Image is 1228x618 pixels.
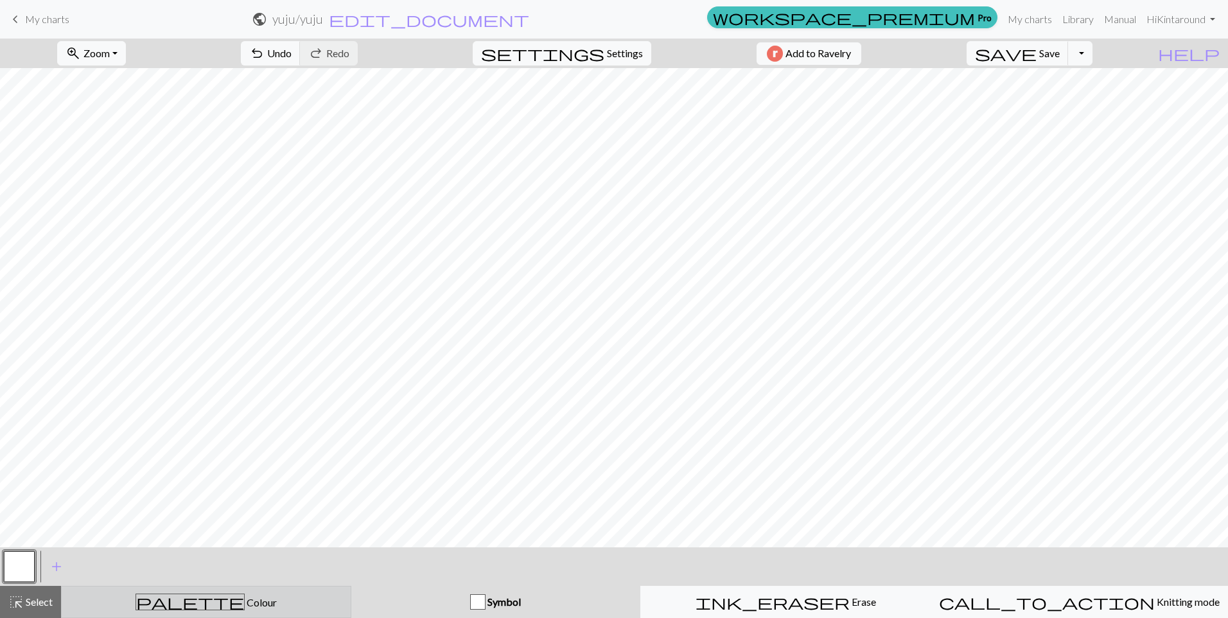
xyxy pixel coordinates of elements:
span: call_to_action [939,593,1155,611]
span: Zoom [83,47,110,59]
span: add [49,558,64,576]
button: Colour [61,586,351,618]
span: public [252,10,267,28]
span: zoom_in [66,44,81,62]
button: Add to Ravelry [757,42,861,65]
span: edit_document [329,10,529,28]
a: My charts [1003,6,1057,32]
span: Undo [267,47,292,59]
button: Save [967,41,1069,66]
a: Manual [1099,6,1141,32]
span: highlight_alt [8,593,24,611]
h2: yuju / yuju [272,12,323,26]
button: Symbol [351,586,640,618]
a: My charts [8,8,69,30]
span: Add to Ravelry [785,46,851,62]
span: Select [24,596,53,608]
span: Colour [245,596,277,608]
a: Pro [707,6,997,28]
img: Ravelry [767,46,783,62]
span: Symbol [486,596,521,608]
i: Settings [481,46,604,61]
span: workspace_premium [713,8,975,26]
button: Undo [241,41,301,66]
span: settings [481,44,604,62]
button: Zoom [57,41,126,66]
span: palette [136,593,244,611]
span: help [1158,44,1220,62]
span: Erase [850,596,876,608]
button: Knitting mode [931,586,1228,618]
button: Erase [640,586,931,618]
span: Knitting mode [1155,596,1220,608]
span: My charts [25,13,69,25]
span: Settings [607,46,643,61]
a: Library [1057,6,1099,32]
span: keyboard_arrow_left [8,10,23,28]
a: HiKintaround [1141,6,1220,32]
button: SettingsSettings [473,41,651,66]
span: ink_eraser [696,593,850,611]
span: undo [249,44,265,62]
span: save [975,44,1037,62]
span: Save [1039,47,1060,59]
